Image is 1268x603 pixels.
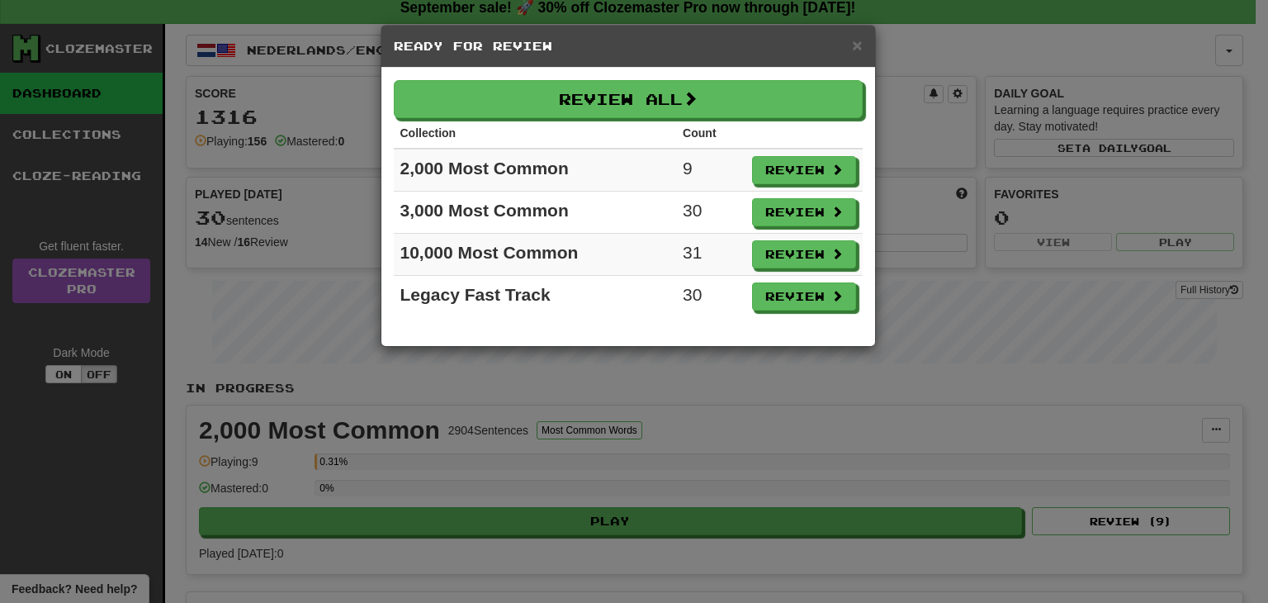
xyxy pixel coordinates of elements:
td: 30 [676,192,745,234]
h5: Ready for Review [394,38,863,55]
td: 9 [676,149,745,192]
button: Close [852,36,862,54]
td: Legacy Fast Track [394,276,677,318]
td: 30 [676,276,745,318]
button: Review All [394,80,863,118]
button: Review [752,240,856,268]
td: 10,000 Most Common [394,234,677,276]
button: Review [752,156,856,184]
th: Count [676,118,745,149]
td: 31 [676,234,745,276]
span: × [852,36,862,55]
button: Review [752,198,856,226]
button: Review [752,283,856,311]
td: 2,000 Most Common [394,149,677,192]
td: 3,000 Most Common [394,192,677,234]
th: Collection [394,118,677,149]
